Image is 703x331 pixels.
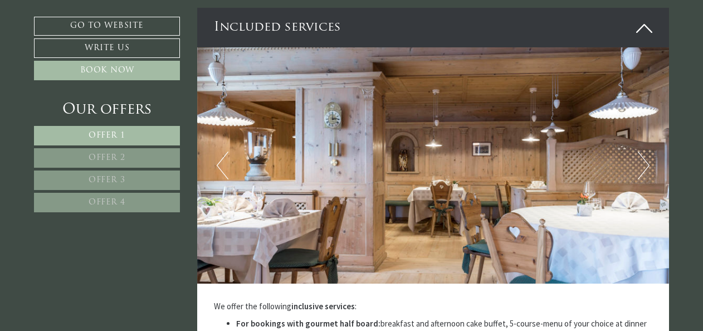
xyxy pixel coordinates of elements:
button: Previous [217,152,228,179]
span: Offer 1 [89,132,125,140]
small: 13:28 [17,52,114,59]
button: Next [638,152,650,179]
div: Montis – Active Nature Spa [17,32,114,40]
div: Hello, how can we help you? [8,30,120,61]
a: Book now [34,61,180,80]
button: Send [379,294,439,313]
strong: inclusive services [291,301,355,311]
span: Offer 2 [89,154,125,162]
span: Offer 3 [89,176,125,184]
span: Offer 4 [89,198,125,207]
a: Write us [34,38,180,58]
a: Go to website [34,17,180,36]
div: [DATE] [201,8,238,26]
div: Included services [197,8,670,47]
strong: For bookings with gourmet half board: [236,318,380,329]
div: Our offers [34,100,180,120]
p: We offer the following : [214,300,653,312]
